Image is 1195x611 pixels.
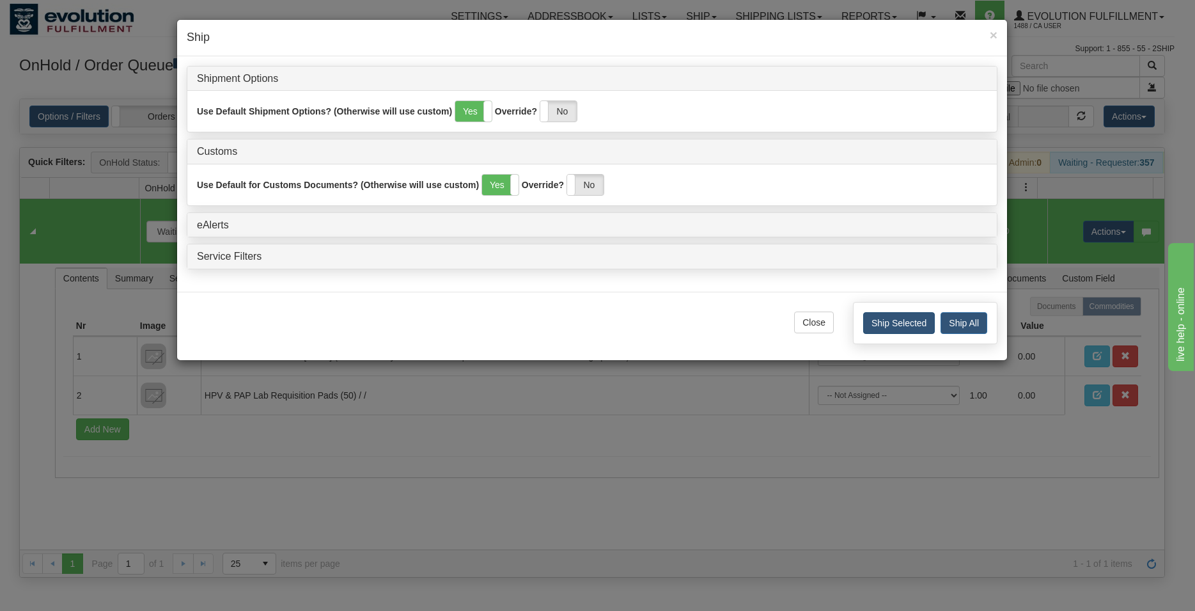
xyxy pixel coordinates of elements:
[197,73,278,84] a: Shipment Options
[522,179,564,191] label: Override?
[197,179,479,191] label: Use Default for Customs Documents? (Otherwise will use custom)
[187,29,997,46] h4: Ship
[197,105,452,118] label: Use Default Shipment Options? (Otherwise will use custom)
[567,175,604,195] label: No
[197,251,262,262] a: Service Filters
[197,219,229,230] a: eAlerts
[540,101,577,122] label: No
[197,146,237,157] a: Customs
[10,8,118,23] div: live help - online
[794,312,834,333] button: Close
[1166,240,1194,370] iframe: chat widget
[863,312,935,334] button: Ship Selected
[990,28,997,42] span: ×
[941,312,987,334] button: Ship All
[455,101,492,122] label: Yes
[990,28,997,42] button: Close
[495,105,537,118] label: Override?
[482,175,519,195] label: Yes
